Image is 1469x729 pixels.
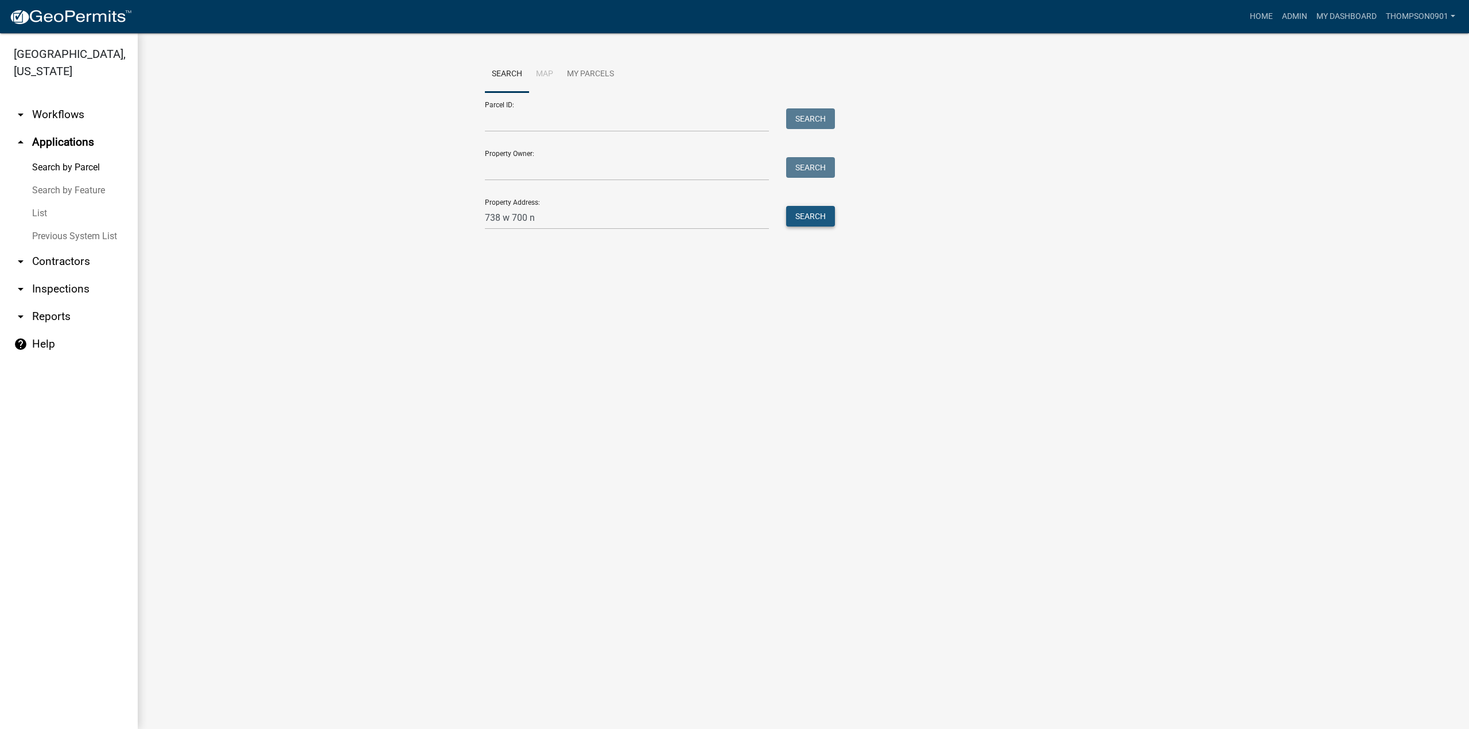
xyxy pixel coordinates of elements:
[14,135,28,149] i: arrow_drop_up
[14,108,28,122] i: arrow_drop_down
[1381,6,1460,28] a: thompson0901
[14,282,28,296] i: arrow_drop_down
[1312,6,1381,28] a: My Dashboard
[14,337,28,351] i: help
[786,206,835,227] button: Search
[485,56,529,93] a: Search
[1245,6,1277,28] a: Home
[14,310,28,323] i: arrow_drop_down
[560,56,621,93] a: My Parcels
[1277,6,1312,28] a: Admin
[786,157,835,178] button: Search
[14,255,28,268] i: arrow_drop_down
[786,108,835,129] button: Search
